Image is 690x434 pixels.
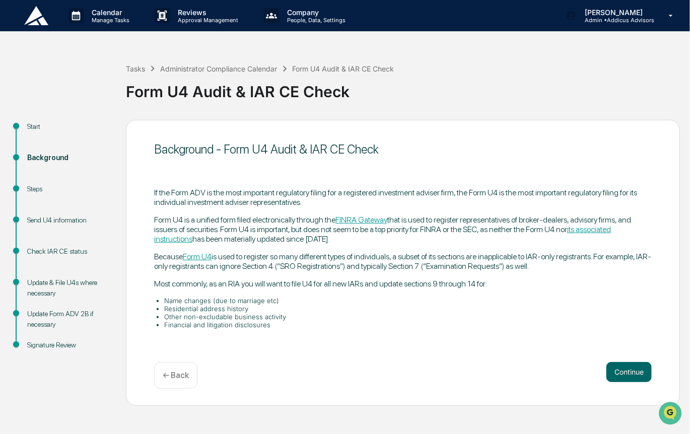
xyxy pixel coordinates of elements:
[171,80,183,92] button: Start new chat
[156,109,183,121] button: See all
[27,340,110,350] div: Signature Review
[73,206,81,214] div: 🗄️
[154,188,652,207] p: If the Form ADV is the most important regulatory filing for a registered investment adviser firm,...
[126,75,685,101] div: Form U4 Audit & IAR CE Check
[10,206,18,214] div: 🖐️
[84,136,87,144] span: •
[83,205,125,215] span: Attestations
[10,21,183,37] p: How can we help?
[154,252,652,271] p: Because is used to register so many different types of individuals, a subset of its sections are ...
[10,226,18,234] div: 🔎
[10,154,26,170] img: Jack Rasmussen
[20,164,28,172] img: 1746055101610-c473b297-6a78-478c-a979-82029cc54cd1
[69,201,129,220] a: 🗄️Attestations
[31,164,82,172] span: [PERSON_NAME]
[170,17,244,24] p: Approval Management
[164,305,652,313] li: Residential address history
[164,321,652,329] li: Financial and litigation disclosures
[164,297,652,305] li: Name changes (due to marriage etc)
[154,215,652,244] p: Form U4 is a unified form filed electronically through the that is used to register representativ...
[20,225,63,235] span: Data Lookup
[6,221,67,239] a: 🔎Data Lookup
[170,8,244,17] p: Reviews
[24,6,48,25] img: logo
[45,87,139,95] div: We're available if you need us!
[20,137,28,145] img: 1746055101610-c473b297-6a78-478c-a979-82029cc54cd1
[31,136,82,144] span: [PERSON_NAME]
[27,121,110,132] div: Start
[27,184,110,194] div: Steps
[293,64,394,73] div: Form U4 Audit & IAR CE Check
[335,215,387,225] a: FINRA Gateway
[71,249,122,257] a: Powered byPylon
[163,371,189,380] p: ← Back
[164,313,652,321] li: Other non-excludable business activity
[27,277,110,299] div: Update & File U4s where necessary
[27,309,110,330] div: Update Form ADV 2B if necessary
[279,17,351,24] p: People, Data, Settings
[27,246,110,257] div: Check IAR CE status
[10,111,67,119] div: Past conversations
[606,362,652,382] button: Continue
[27,153,110,163] div: Background
[154,142,652,157] div: Background - Form U4 Audit & IAR CE Check
[658,401,685,428] iframe: Open customer support
[89,164,110,172] span: [DATE]
[84,17,134,24] p: Manage Tasks
[89,136,110,144] span: [DATE]
[10,77,28,95] img: 1746055101610-c473b297-6a78-478c-a979-82029cc54cd1
[20,205,65,215] span: Preclearance
[100,249,122,257] span: Pylon
[577,8,654,17] p: [PERSON_NAME]
[160,64,277,73] div: Administrator Compliance Calendar
[84,164,87,172] span: •
[6,201,69,220] a: 🖐️Preclearance
[84,8,134,17] p: Calendar
[183,252,212,261] a: Form U4
[577,17,654,24] p: Admin • Addicus Advisors
[126,64,145,73] div: Tasks
[154,225,611,244] a: its associated instructions
[10,127,26,143] img: Jack Rasmussen
[154,279,652,288] p: Most commonly, as an RIA you will want to file U4 for all new IARs and update sections 9 through ...
[27,215,110,226] div: Send U4 information
[279,8,351,17] p: Company
[45,77,165,87] div: Start new chat
[21,77,39,95] img: 8933085812038_c878075ebb4cc5468115_72.jpg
